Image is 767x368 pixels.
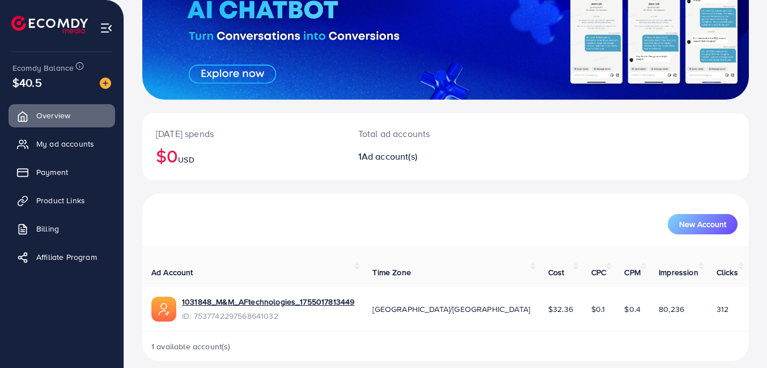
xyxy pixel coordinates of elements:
span: My ad accounts [36,138,94,149]
span: Impression [659,267,698,278]
span: $0.1 [591,303,605,315]
span: Cost [548,267,565,278]
a: My ad accounts [9,132,115,155]
span: Clicks [717,267,738,278]
p: Total ad accounts [358,127,483,140]
span: USD [178,154,194,165]
span: CPM [624,267,640,278]
img: image [100,78,111,89]
span: 80,236 [659,303,684,315]
h2: 1 [358,151,483,162]
a: Billing [9,217,115,240]
span: 312 [717,303,728,315]
a: Affiliate Program [9,246,115,268]
a: Payment [9,161,115,183]
span: Overview [36,110,70,121]
img: logo [11,16,88,33]
span: 1 available account(s) [151,341,231,352]
a: Overview [9,104,115,127]
span: Affiliate Program [36,251,97,263]
span: Product Links [36,195,85,206]
span: CPC [591,267,606,278]
img: menu [100,22,113,35]
span: Time Zone [372,267,410,278]
span: Ecomdy Balance [12,62,74,74]
span: Ad Account [151,267,193,278]
span: $40.5 [12,74,42,91]
span: $32.36 [548,303,573,315]
a: 1031848_M&M_AFtechnologies_1755017813449 [182,296,354,307]
iframe: Chat [719,317,758,360]
span: Ad account(s) [362,150,417,162]
span: New Account [679,220,726,228]
img: ic-ads-acc.e4c84228.svg [151,297,176,322]
span: Billing [36,223,59,234]
span: $0.4 [624,303,641,315]
span: [GEOGRAPHIC_DATA]/[GEOGRAPHIC_DATA] [372,303,530,315]
span: Payment [36,166,68,178]
h2: $0 [156,145,331,166]
p: [DATE] spends [156,127,331,140]
button: New Account [668,214,738,234]
span: ID: 7537742297568641032 [182,310,354,322]
a: Product Links [9,189,115,212]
